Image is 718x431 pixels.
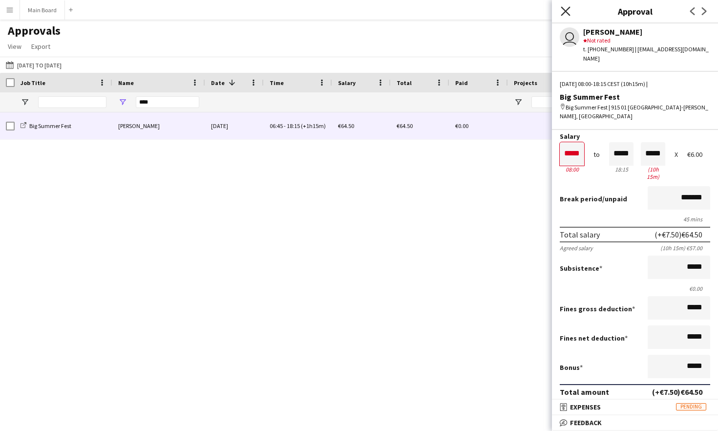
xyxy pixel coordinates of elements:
[609,166,634,173] div: 18:15
[593,151,600,158] div: to
[112,112,205,139] div: [PERSON_NAME]
[38,96,106,108] input: Job Title Filter Input
[560,387,609,397] div: Total amount
[514,79,537,86] span: Projects
[560,304,635,313] label: Fines gross deduction
[583,36,710,45] div: Not rated
[560,80,710,88] div: [DATE] 08:00-18:15 CEST (10h15m) |
[570,403,601,411] span: Expenses
[560,133,710,140] label: Salary
[118,79,134,86] span: Name
[29,122,71,129] span: Big Summer Fest
[583,27,710,36] div: [PERSON_NAME]
[270,79,284,86] span: Time
[560,244,593,252] div: Agreed salary
[675,151,678,158] div: X
[287,122,300,129] span: 18:15
[20,0,65,20] button: Main Board
[136,96,199,108] input: Name Filter Input
[560,215,710,223] div: 45 mins
[211,79,225,86] span: Date
[21,79,45,86] span: Job Title
[301,122,326,129] span: (+1h15m)
[21,122,71,129] a: Big Summer Fest
[4,40,25,53] a: View
[27,40,54,53] a: Export
[583,45,710,63] div: t. [PHONE_NUMBER] | [EMAIL_ADDRESS][DOMAIN_NAME]
[676,403,706,410] span: Pending
[118,98,127,107] button: Open Filter Menu
[660,244,710,252] div: (10h 15m) €57.00
[338,79,356,86] span: Salary
[560,334,628,343] label: Fines net deduction
[31,42,50,51] span: Export
[560,363,583,372] label: Bonus
[560,166,584,173] div: 08:00
[21,98,29,107] button: Open Filter Menu
[552,400,718,414] mat-expansion-panel-header: ExpensesPending
[514,98,523,107] button: Open Filter Menu
[552,415,718,430] mat-expansion-panel-header: Feedback
[655,230,702,239] div: (+€7.50) €64.50
[455,79,468,86] span: Paid
[560,103,710,121] div: Big Summer Fest | 915 01 [GEOGRAPHIC_DATA]-[PERSON_NAME], [GEOGRAPHIC_DATA]
[4,59,63,71] button: [DATE] to [DATE]
[687,151,710,158] div: €6.00
[652,387,702,397] div: (+€7.50) €64.50
[560,194,602,203] span: Break period
[531,96,570,108] input: Projects Filter Input
[270,122,283,129] span: 06:45
[397,122,413,129] span: €64.50
[560,285,710,292] div: €0.00
[338,122,354,129] span: €64.50
[552,5,718,18] h3: Approval
[560,92,710,101] div: Big Summer Fest
[560,194,627,203] label: /unpaid
[570,418,602,427] span: Feedback
[8,42,21,51] span: View
[284,122,286,129] span: -
[455,122,468,129] span: €0.00
[560,230,600,239] div: Total salary
[397,79,412,86] span: Total
[641,166,665,180] div: 10h 15m
[205,112,264,139] div: [DATE]
[560,264,602,273] label: Subsistence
